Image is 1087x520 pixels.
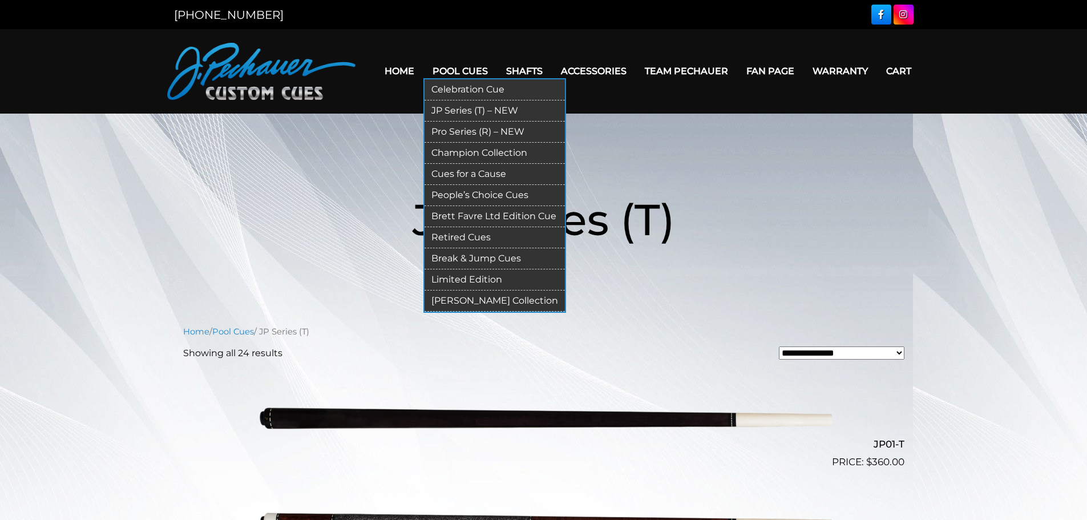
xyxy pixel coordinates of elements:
[167,43,355,100] img: Pechauer Custom Cues
[425,185,565,206] a: People’s Choice Cues
[183,325,904,338] nav: Breadcrumb
[552,57,636,86] a: Accessories
[256,369,832,465] img: JP01-T
[803,57,877,86] a: Warranty
[425,122,565,143] a: Pro Series (R) – NEW
[425,269,565,291] a: Limited Edition
[183,369,904,470] a: JP01-T $360.00
[212,326,254,337] a: Pool Cues
[497,57,552,86] a: Shafts
[866,456,872,467] span: $
[183,326,209,337] a: Home
[174,8,284,22] a: [PHONE_NUMBER]
[423,57,497,86] a: Pool Cues
[737,57,803,86] a: Fan Page
[183,346,282,360] p: Showing all 24 results
[425,143,565,164] a: Champion Collection
[375,57,423,86] a: Home
[425,79,565,100] a: Celebration Cue
[779,346,904,360] select: Shop order
[425,291,565,312] a: [PERSON_NAME] Collection
[636,57,737,86] a: Team Pechauer
[866,456,904,467] bdi: 360.00
[183,434,904,455] h2: JP01-T
[425,248,565,269] a: Break & Jump Cues
[425,164,565,185] a: Cues for a Cause
[425,227,565,248] a: Retired Cues
[413,193,675,246] span: JP Series (T)
[425,206,565,227] a: Brett Favre Ltd Edition Cue
[425,100,565,122] a: JP Series (T) – NEW
[877,57,920,86] a: Cart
